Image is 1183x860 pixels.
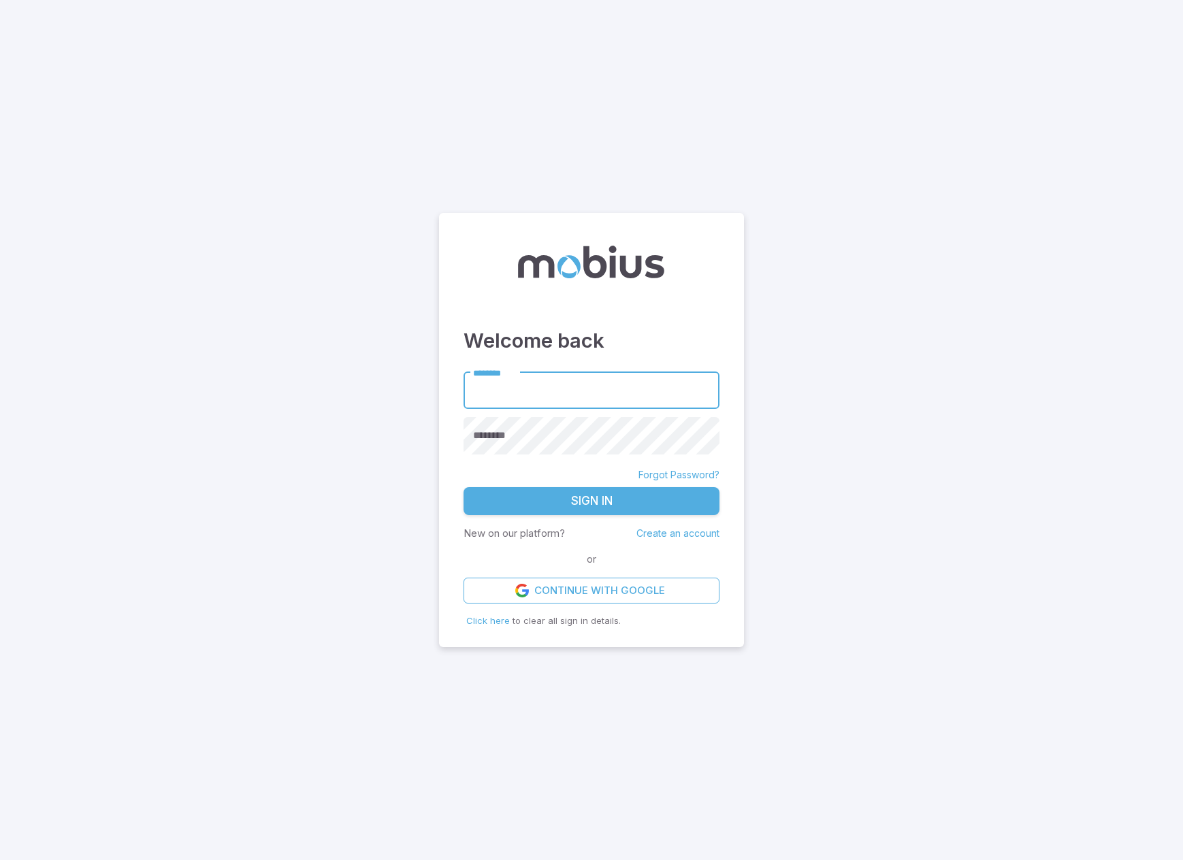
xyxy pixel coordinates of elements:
p: New on our platform? [464,526,565,541]
p: to clear all sign in details. [466,614,717,628]
h3: Welcome back [464,326,719,356]
a: Create an account [636,527,719,539]
span: Click here [466,615,510,626]
a: Continue with Google [464,578,719,603]
button: Sign In [464,487,719,516]
span: or [583,552,600,567]
a: Forgot Password? [638,468,719,482]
